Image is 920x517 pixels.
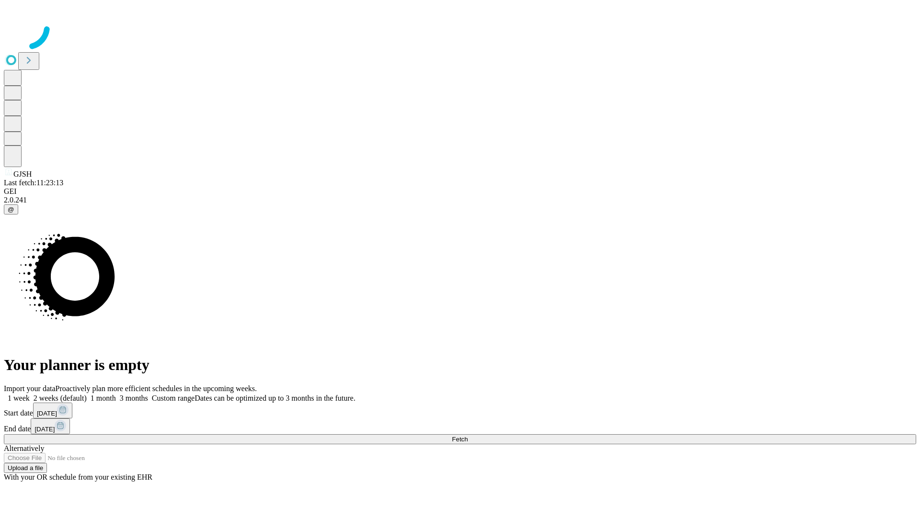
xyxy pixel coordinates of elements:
[8,394,30,402] span: 1 week
[4,473,152,481] span: With your OR schedule from your existing EHR
[34,394,87,402] span: 2 weeks (default)
[4,204,18,214] button: @
[37,410,57,417] span: [DATE]
[31,418,70,434] button: [DATE]
[4,444,44,452] span: Alternatively
[34,426,55,433] span: [DATE]
[8,206,14,213] span: @
[91,394,116,402] span: 1 month
[4,463,47,473] button: Upload a file
[4,179,63,187] span: Last fetch: 11:23:13
[4,418,916,434] div: End date
[4,196,916,204] div: 2.0.241
[4,356,916,374] h1: Your planner is empty
[33,403,72,418] button: [DATE]
[13,170,32,178] span: GJSH
[4,434,916,444] button: Fetch
[195,394,355,402] span: Dates can be optimized up to 3 months in the future.
[4,187,916,196] div: GEI
[4,403,916,418] div: Start date
[120,394,148,402] span: 3 months
[4,384,56,393] span: Import your data
[152,394,195,402] span: Custom range
[56,384,257,393] span: Proactively plan more efficient schedules in the upcoming weeks.
[452,436,468,443] span: Fetch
